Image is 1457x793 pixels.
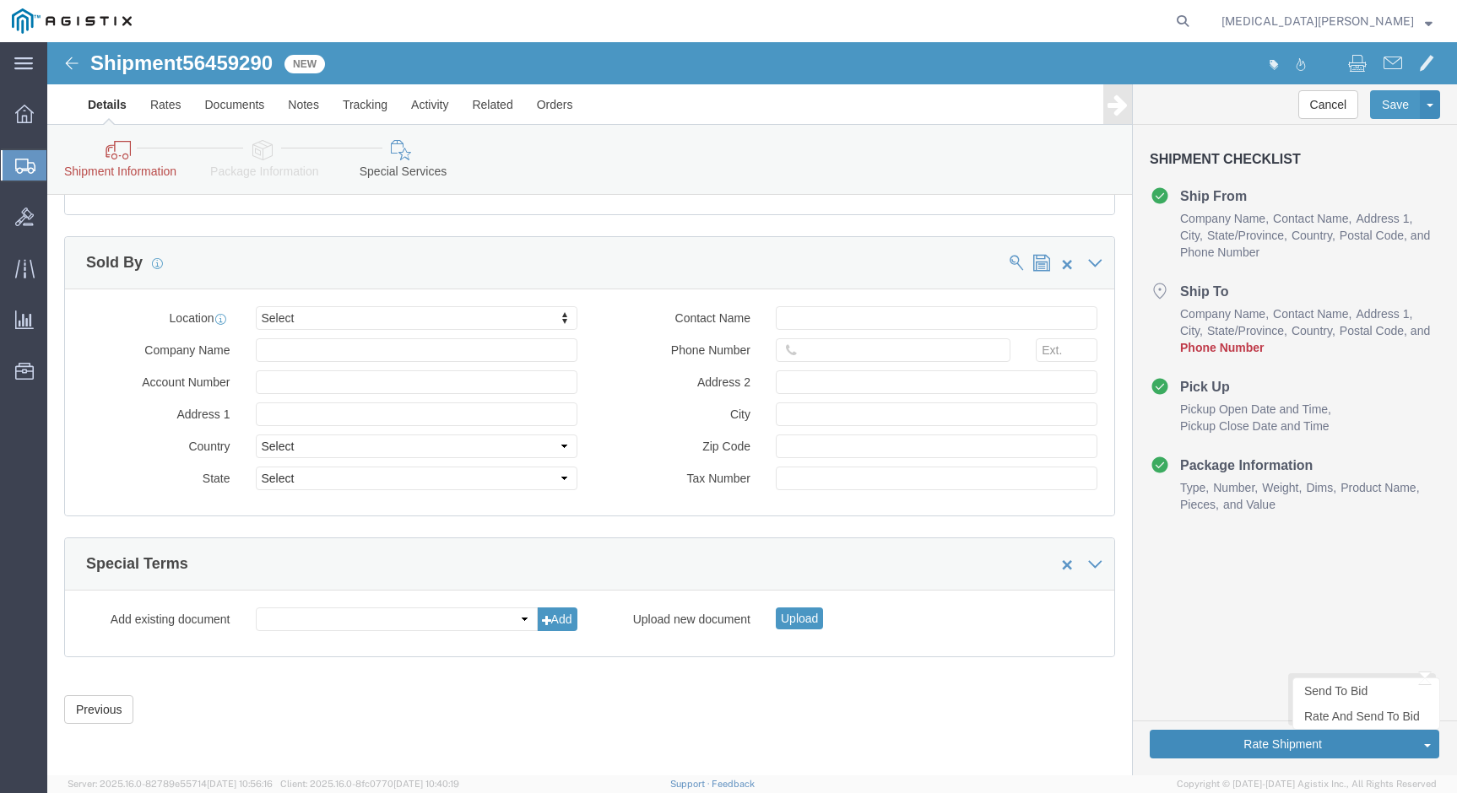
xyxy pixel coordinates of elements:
[47,42,1457,775] iframe: FS Legacy Container
[12,8,132,34] img: logo
[393,779,459,789] span: [DATE] 10:40:19
[280,779,459,789] span: Client: 2025.16.0-8fc0770
[1221,11,1433,31] button: [MEDICAL_DATA][PERSON_NAME]-[PERSON_NAME]
[68,779,273,789] span: Server: 2025.16.0-82789e55714
[1221,12,1413,30] span: Alexia Massiah-Alexis
[1177,777,1437,791] span: Copyright © [DATE]-[DATE] Agistix Inc., All Rights Reserved
[670,779,712,789] a: Support
[207,779,273,789] span: [DATE] 10:56:16
[712,779,755,789] a: Feedback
